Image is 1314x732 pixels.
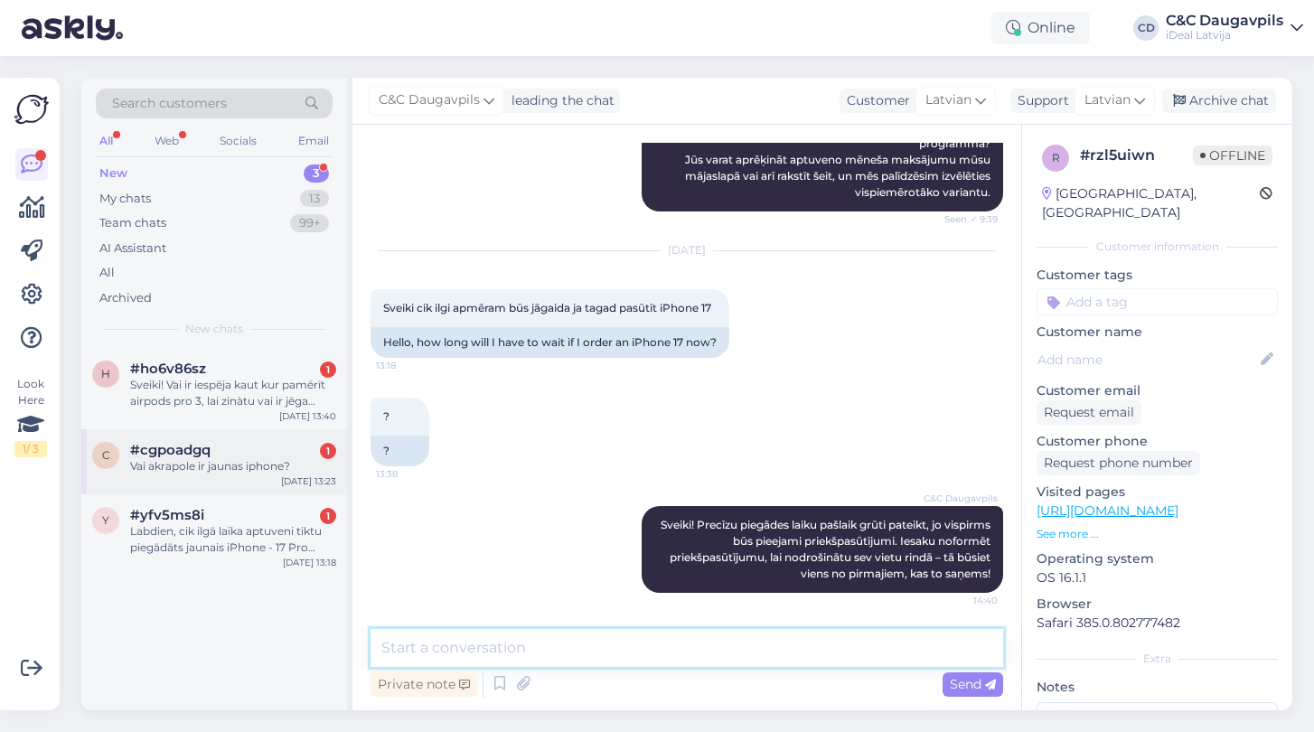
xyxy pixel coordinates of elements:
span: y [102,513,109,527]
p: Safari 385.0.802777482 [1037,614,1278,633]
span: 14:40 [930,594,998,607]
div: [DATE] [371,242,1003,258]
div: AI Assistant [99,239,166,258]
a: [URL][DOMAIN_NAME] [1037,502,1178,519]
span: c [102,448,110,462]
span: ? [383,409,390,423]
span: h [101,367,110,380]
div: Online [991,12,1090,44]
div: 1 [320,508,336,524]
span: Seen ✓ 9:39 [930,212,998,226]
div: Hello, how long will I have to wait if I order an iPhone 17 now? [371,327,729,358]
div: iDeal Latvija [1166,28,1283,42]
div: My chats [99,190,151,208]
div: C&C Daugavpils [1166,14,1283,28]
p: Customer name [1037,323,1278,342]
p: OS 16.1.1 [1037,568,1278,587]
div: Team chats [99,214,166,232]
input: Add name [1037,350,1257,370]
span: 13:38 [376,467,444,481]
div: 99+ [290,214,329,232]
span: Send [950,676,996,692]
div: Look Here [14,376,47,457]
div: 3 [304,164,329,183]
input: Add a tag [1037,288,1278,315]
div: [DATE] 13:18 [283,556,336,569]
a: C&C DaugavpilsiDeal Latvija [1166,14,1303,42]
span: 13:18 [376,359,444,372]
div: Request phone number [1037,451,1200,475]
div: Customer information [1037,239,1278,255]
span: Latvian [925,90,971,110]
span: C&C Daugavpils [924,492,998,505]
div: Labdien, cik ilgā laika aptuveni tiktu piegādāts jaunais iPhone - 17 Pro max, ja to pasūta tagad.... [130,523,336,556]
p: Browser [1037,595,1278,614]
div: Private note [371,672,477,697]
p: Customer phone [1037,432,1278,451]
span: Latvian [1084,90,1131,110]
span: New chats [185,321,243,337]
div: All [99,264,115,282]
div: Support [1010,91,1069,110]
p: Operating system [1037,549,1278,568]
div: 1 [320,443,336,459]
div: Sveiki! Vai ir iespēja kaut kur pamērīt airpods pro 3, lai zinàtu vai ir jēga pirkt? [130,377,336,409]
p: Customer tags [1037,266,1278,285]
span: C&C Daugavpils [379,90,480,110]
div: Vai akrapole ir jaunas iphone? [130,458,336,474]
div: [DATE] 13:40 [279,409,336,423]
span: Search customers [112,94,227,113]
div: Customer [840,91,910,110]
div: [DATE] 13:23 [281,474,336,488]
div: Archive chat [1162,89,1276,113]
span: #ho6v86sz [130,361,206,377]
span: r [1052,151,1060,164]
div: Web [151,129,183,153]
div: 1 / 3 [14,441,47,457]
div: Archived [99,289,152,307]
div: All [96,129,117,153]
div: ? [371,436,429,466]
p: Notes [1037,678,1278,697]
div: Extra [1037,651,1278,667]
span: #cgpoadgq [130,442,211,458]
div: [GEOGRAPHIC_DATA], [GEOGRAPHIC_DATA] [1042,184,1260,222]
div: # rzl5uiwn [1080,145,1193,166]
img: Askly Logo [14,92,49,127]
div: CD [1133,15,1159,41]
span: Sveiki cik ilgi apmēram būs jāgaida ja tagad pasūtīt iPhone 17 [383,301,711,314]
span: Sveiki! Precīzu piegādes laiku pašlaik grūti pateikt, jo vispirms būs pieejami priekšpasūtījumi. ... [661,518,993,580]
p: See more ... [1037,526,1278,542]
div: Request email [1037,400,1141,425]
div: 1 [320,361,336,378]
span: #yfv5ms8i [130,507,204,523]
p: Visited pages [1037,483,1278,502]
div: leading the chat [504,91,615,110]
p: Customer email [1037,381,1278,400]
div: 13 [300,190,329,208]
div: Socials [216,129,260,153]
div: Email [295,129,333,153]
span: Offline [1193,145,1272,165]
div: New [99,164,127,183]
